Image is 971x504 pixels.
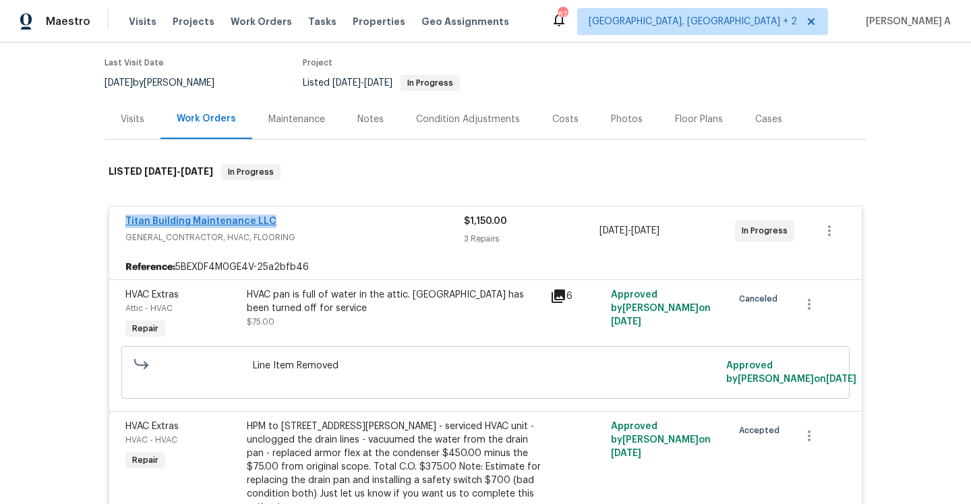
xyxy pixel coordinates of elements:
[589,15,797,28] span: [GEOGRAPHIC_DATA], [GEOGRAPHIC_DATA] + 2
[125,422,179,431] span: HVAC Extras
[144,167,177,176] span: [DATE]
[303,78,460,88] span: Listed
[332,78,392,88] span: -
[105,75,231,91] div: by [PERSON_NAME]
[173,15,214,28] span: Projects
[860,15,951,28] span: [PERSON_NAME] A
[303,59,332,67] span: Project
[125,436,177,444] span: HVAC - HVAC
[121,113,144,126] div: Visits
[223,165,279,179] span: In Progress
[332,78,361,88] span: [DATE]
[268,113,325,126] div: Maintenance
[46,15,90,28] span: Maestro
[109,255,862,279] div: 5BEXDF4M0GE4V-25a2bfb46
[631,226,659,235] span: [DATE]
[127,322,164,335] span: Repair
[125,217,276,226] a: Titan Building Maintenance LLC
[421,15,509,28] span: Geo Assignments
[675,113,723,126] div: Floor Plans
[464,217,507,226] span: $1,150.00
[247,318,274,326] span: $75.00
[308,17,336,26] span: Tasks
[181,167,213,176] span: [DATE]
[253,359,719,372] span: Line Item Removed
[105,59,164,67] span: Last Visit Date
[826,374,856,384] span: [DATE]
[611,113,643,126] div: Photos
[177,112,236,125] div: Work Orders
[247,288,542,315] div: HVAC pan is full of water in the attic. [GEOGRAPHIC_DATA] has been turned off for service
[353,15,405,28] span: Properties
[739,292,783,306] span: Canceled
[357,113,384,126] div: Notes
[125,260,175,274] b: Reference:
[550,288,603,304] div: 6
[416,113,520,126] div: Condition Adjustments
[364,78,392,88] span: [DATE]
[611,290,711,327] span: Approved by [PERSON_NAME] on
[129,15,156,28] span: Visits
[105,78,133,88] span: [DATE]
[127,453,164,467] span: Repair
[558,8,567,22] div: 87
[552,113,579,126] div: Costs
[599,224,659,237] span: -
[726,361,856,384] span: Approved by [PERSON_NAME] on
[231,15,292,28] span: Work Orders
[611,422,711,458] span: Approved by [PERSON_NAME] on
[125,290,179,300] span: HVAC Extras
[755,113,782,126] div: Cases
[402,79,459,87] span: In Progress
[105,150,866,194] div: LISTED [DATE]-[DATE]In Progress
[599,226,628,235] span: [DATE]
[742,224,793,237] span: In Progress
[611,317,641,327] span: [DATE]
[144,167,213,176] span: -
[739,424,785,437] span: Accepted
[611,449,641,458] span: [DATE]
[464,232,599,246] div: 3 Repairs
[109,164,213,180] h6: LISTED
[125,231,464,244] span: GENERAL_CONTRACTOR, HVAC, FLOORING
[125,304,173,312] span: Attic - HVAC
